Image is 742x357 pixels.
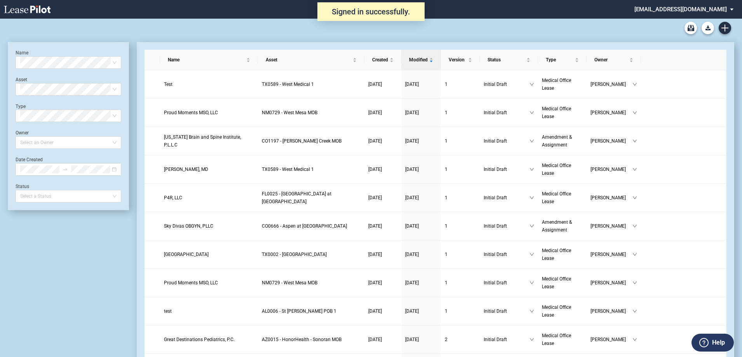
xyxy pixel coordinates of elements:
button: Download Blank Form [702,22,714,34]
a: NM0729 - West Mesa MOB [262,109,361,117]
span: [DATE] [368,110,382,115]
span: Initial Draft [484,222,530,230]
span: down [530,195,534,200]
span: [PERSON_NAME] [590,307,632,315]
th: Owner [587,50,641,70]
a: Create new document [719,22,731,34]
label: Status [16,184,29,189]
span: [DATE] [405,223,419,229]
span: [DATE] [368,280,382,286]
span: [PERSON_NAME] [590,137,632,145]
a: Medical Office Lease [542,275,583,291]
span: Medical Office Lease [542,191,571,204]
a: [DATE] [368,336,397,343]
span: down [530,280,534,285]
a: TX0589 - West Medical 1 [262,80,361,88]
span: Type [546,56,573,64]
a: Medical Office Lease [542,162,583,177]
a: Medical Office Lease [542,303,583,319]
span: [DATE] [405,82,419,87]
span: Medical Office Lease [542,163,571,176]
a: 1 [445,194,476,202]
span: down [632,337,637,342]
span: Amendment & Assignment [542,134,572,148]
a: [DATE] [368,251,397,258]
a: CO1197 - [PERSON_NAME] Creek MOB [262,137,361,145]
span: EL PASO COUNTY HOSPITAL DISTRICT [164,252,209,257]
span: 1 [445,167,448,172]
a: [DATE] [405,109,437,117]
span: swap-right [63,167,68,172]
span: 1 [445,280,448,286]
md-menu: Download Blank Form List [699,22,716,34]
span: Colorado Brain and Spine Institute, P.L.L.C [164,134,241,148]
a: Medical Office Lease [542,247,583,262]
span: 1 [445,252,448,257]
span: NM0729 - West Mesa MOB [262,280,317,286]
th: Asset [258,50,364,70]
span: Initial Draft [484,109,530,117]
a: TX0589 - West Medical 1 [262,165,361,173]
span: down [530,139,534,143]
span: FL0025 - Medical Village at Maitland [262,191,331,204]
a: NM0729 - West Mesa MOB [262,279,361,287]
span: 1 [445,138,448,144]
a: 1 [445,137,476,145]
span: Medical Office Lease [542,248,571,261]
span: 1 [445,82,448,87]
span: [PERSON_NAME] [590,279,632,287]
span: Test [164,82,172,87]
span: Medical Office Lease [542,333,571,346]
a: AZ0015 - HonorHealth - Sonoran MOB [262,336,361,343]
label: Owner [16,130,29,136]
a: 1 [445,165,476,173]
a: [DATE] [405,251,437,258]
span: down [632,110,637,115]
span: Proud Moments MSO, LLC [164,280,218,286]
a: Medical Office Lease [542,77,583,92]
th: Modified [401,50,441,70]
span: [PERSON_NAME] [590,336,632,343]
span: [DATE] [368,308,382,314]
span: Medical Office Lease [542,78,571,91]
span: Medical Office Lease [542,106,571,119]
span: [DATE] [405,280,419,286]
span: Created [372,56,388,64]
span: down [632,139,637,143]
a: Great Destinations Pediatrics, P.C. [164,336,254,343]
a: Proud Moments MSO, LLC [164,109,254,117]
span: Status [488,56,525,64]
a: [DATE] [368,194,397,202]
a: [DATE] [405,80,437,88]
span: down [632,309,637,313]
a: [DATE] [405,336,437,343]
span: down [530,337,534,342]
label: Help [712,338,725,348]
span: [DATE] [405,195,419,200]
span: Initial Draft [484,137,530,145]
a: Medical Office Lease [542,105,583,120]
label: Name [16,50,28,56]
span: P4R, LLC [164,195,182,200]
a: CO0666 - Aspen at [GEOGRAPHIC_DATA] [262,222,361,230]
span: [DATE] [368,167,382,172]
span: AL0006 - St Vincent POB 1 [262,308,336,314]
span: TX0589 - West Medical 1 [262,167,314,172]
span: [DATE] [405,308,419,314]
a: [US_STATE] Brain and Spine Institute, P.L.L.C [164,133,254,149]
span: [DATE] [368,337,382,342]
span: 1 [445,308,448,314]
span: Medical Office Lease [542,305,571,318]
span: Initial Draft [484,307,530,315]
span: down [632,252,637,257]
span: NM0729 - West Mesa MOB [262,110,317,115]
span: Initial Draft [484,80,530,88]
span: down [632,280,637,285]
span: Initial Draft [484,194,530,202]
span: down [530,110,534,115]
span: AZ0015 - HonorHealth - Sonoran MOB [262,337,341,342]
span: down [632,224,637,228]
a: 1 [445,307,476,315]
a: Amendment & Assignment [542,133,583,149]
th: Name [160,50,258,70]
